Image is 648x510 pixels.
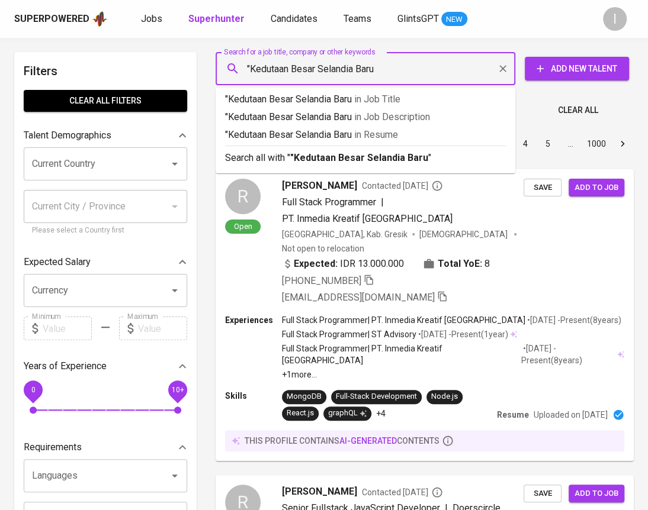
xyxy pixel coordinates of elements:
div: Talent Demographics [24,124,187,147]
b: Superhunter [188,13,245,24]
div: IDR 13.000.000 [282,257,404,271]
div: … [561,138,580,150]
div: [GEOGRAPHIC_DATA], Kab. Gresik [282,228,408,240]
a: Teams [344,12,374,27]
p: Talent Demographics [24,128,111,143]
span: Teams [344,13,371,24]
span: [PERSON_NAME] [282,485,357,499]
button: Clear All [553,99,603,121]
button: Open [166,156,183,172]
div: Years of Experience [24,354,187,378]
p: Skills [225,390,282,402]
button: Clear All filters [24,90,187,112]
p: Full Stack Programmer | PT. Inmedia Kreatif [GEOGRAPHIC_DATA] [282,314,525,326]
svg: By Batam recruiter [431,180,443,192]
a: Candidates [271,12,320,27]
p: +4 [376,408,386,419]
p: Years of Experience [24,359,107,373]
b: "Kedutaan Besar Selandia Baru [290,152,428,163]
p: +1 more ... [282,369,624,380]
a: Jobs [141,12,165,27]
p: Full Stack Programmer | PT. Inmedia Kreatif [GEOGRAPHIC_DATA] [282,343,521,366]
button: Open [166,467,183,484]
span: Add to job [575,487,618,501]
p: "Kedutaan Besar Selandia Baru [225,128,506,142]
button: Go to page 1000 [583,134,609,153]
div: I [603,7,627,31]
span: [DEMOGRAPHIC_DATA] [419,228,509,240]
button: Add to job [569,485,624,503]
span: 0 [31,386,35,394]
button: Clear [495,60,511,77]
span: 10+ [171,386,184,394]
span: Contacted [DATE] [362,180,443,192]
button: Save [524,485,562,503]
div: Full-Stack Development [336,391,417,402]
div: Requirements [24,435,187,459]
b: Total YoE: [438,257,482,271]
span: 8 [485,257,490,271]
span: in Resume [354,129,398,140]
p: • [DATE] - Present ( 1 year ) [416,328,508,340]
div: MongoDB [287,391,322,402]
span: Save [530,181,556,195]
p: Requirements [24,440,82,454]
nav: pagination navigation [424,134,634,153]
h6: Filters [24,62,187,80]
button: Add to job [569,179,624,197]
p: • [DATE] - Present ( 8 years ) [525,314,621,326]
span: Add New Talent [534,62,620,76]
img: app logo [92,10,108,28]
span: in Job Description [354,111,430,122]
span: [PERSON_NAME] [282,179,357,193]
span: Contacted [DATE] [362,486,443,498]
button: Add New Talent [525,57,629,80]
p: "Kedutaan Besar Selandia Baru [225,110,506,124]
button: Go to next page [613,134,632,153]
a: GlintsGPT NEW [397,12,467,27]
span: Jobs [141,13,162,24]
span: NEW [441,14,467,25]
button: Open [166,282,183,299]
button: Go to page 5 [538,134,557,153]
div: Expected Salary [24,250,187,274]
div: graphQL [328,408,367,419]
button: Save [524,179,562,197]
div: Node.js [431,391,458,402]
span: [EMAIL_ADDRESS][DOMAIN_NAME] [282,292,435,303]
span: Candidates [271,13,317,24]
input: Value [138,317,187,340]
input: Value [43,317,92,340]
p: Resume [497,409,529,421]
p: this profile contains contents [245,435,440,447]
a: Superhunter [188,12,247,27]
p: Uploaded on [DATE] [534,409,608,421]
div: React.js [287,408,314,419]
p: Please select a Country first [32,225,179,237]
span: PT. Inmedia Kreatif [GEOGRAPHIC_DATA] [282,213,453,224]
span: [PHONE_NUMBER] [282,275,361,286]
p: Full Stack Programmer | ST Advisory [282,328,416,340]
span: Save [530,487,556,501]
p: "Kedutaan Besar Selandia Baru [225,92,506,106]
a: ROpen[PERSON_NAME]Contacted [DATE]Full Stack Programmer|PT. Inmedia Kreatif [GEOGRAPHIC_DATA][GEO... [216,169,634,461]
button: Go to page 4 [516,134,535,153]
a: Superpoweredapp logo [14,10,108,28]
span: | [381,195,384,209]
p: Search all with " " [225,151,506,165]
div: Superpowered [14,12,89,26]
p: Expected Salary [24,255,91,269]
span: Clear All [558,103,598,118]
span: GlintsGPT [397,13,439,24]
span: Full Stack Programmer [282,196,376,208]
p: • [DATE] - Present ( 8 years ) [521,343,615,366]
p: Not open to relocation [282,243,364,254]
span: AI-generated [339,436,397,446]
b: Expected: [294,257,338,271]
span: Clear All filters [33,93,178,108]
p: Experiences [225,314,282,326]
span: in Job Title [354,93,400,105]
span: Add to job [575,181,618,195]
span: Open [229,221,257,231]
svg: By Batam recruiter [431,486,443,498]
